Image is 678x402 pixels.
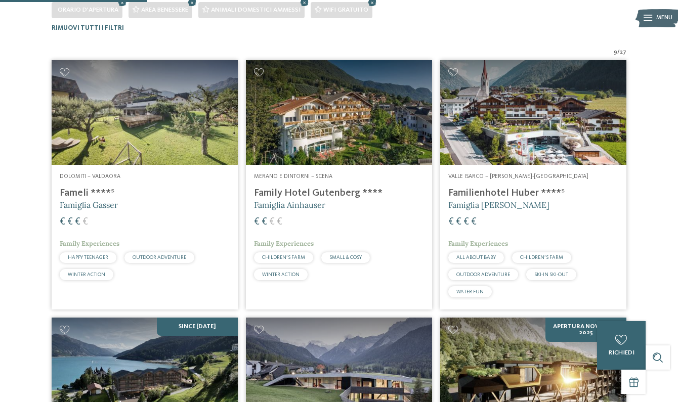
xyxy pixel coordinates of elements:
span: € [75,217,80,227]
span: CHILDREN’S FARM [262,255,305,260]
span: € [277,217,282,227]
span: Family Experiences [60,239,119,248]
span: € [254,217,260,227]
span: € [471,217,477,227]
span: CHILDREN’S FARM [520,255,563,260]
span: HAPPY TEENAGER [68,255,108,260]
a: Cercate un hotel per famiglie? Qui troverete solo i migliori! Dolomiti – Valdaora Fameli ****ˢ Fa... [52,60,238,309]
span: Rimuovi tutti i filtri [52,25,124,31]
span: WATER FUN [456,289,484,294]
img: Family Hotel Gutenberg **** [246,60,432,165]
span: 27 [620,49,626,57]
span: SMALL & COSY [329,255,362,260]
span: WINTER ACTION [262,272,300,277]
span: richiedi [609,349,634,356]
span: OUTDOOR ADVENTURE [133,255,186,260]
h4: Familienhotel Huber ****ˢ [448,187,618,199]
img: Cercate un hotel per famiglie? Qui troverete solo i migliori! [52,60,238,165]
span: / [617,49,620,57]
span: € [262,217,267,227]
span: Orario d'apertura [58,7,118,13]
span: Dolomiti – Valdaora [60,173,120,180]
span: WiFi gratuito [323,7,368,13]
span: € [82,217,88,227]
span: SKI-IN SKI-OUT [534,272,568,277]
span: Famiglia Gasser [60,200,118,210]
span: € [448,217,454,227]
a: richiedi [597,321,646,370]
span: Area benessere [141,7,188,13]
span: € [60,217,65,227]
img: Cercate un hotel per famiglie? Qui troverete solo i migliori! [440,60,626,165]
span: Merano e dintorni – Scena [254,173,332,180]
span: € [269,217,275,227]
a: Cercate un hotel per famiglie? Qui troverete solo i migliori! Merano e dintorni – Scena Family Ho... [246,60,432,309]
span: WINTER ACTION [68,272,105,277]
span: Animali domestici ammessi [211,7,301,13]
span: € [456,217,461,227]
span: € [67,217,73,227]
span: Famiglia [PERSON_NAME] [448,200,549,210]
span: Famiglia Ainhauser [254,200,325,210]
span: Family Experiences [254,239,314,248]
h4: Family Hotel Gutenberg **** [254,187,424,199]
span: ALL ABOUT BABY [456,255,496,260]
span: € [463,217,469,227]
span: 9 [614,49,617,57]
span: OUTDOOR ADVENTURE [456,272,510,277]
a: Cercate un hotel per famiglie? Qui troverete solo i migliori! Valle Isarco – [PERSON_NAME]-[GEOGR... [440,60,626,309]
span: Family Experiences [448,239,508,248]
span: Valle Isarco – [PERSON_NAME]-[GEOGRAPHIC_DATA] [448,173,588,180]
